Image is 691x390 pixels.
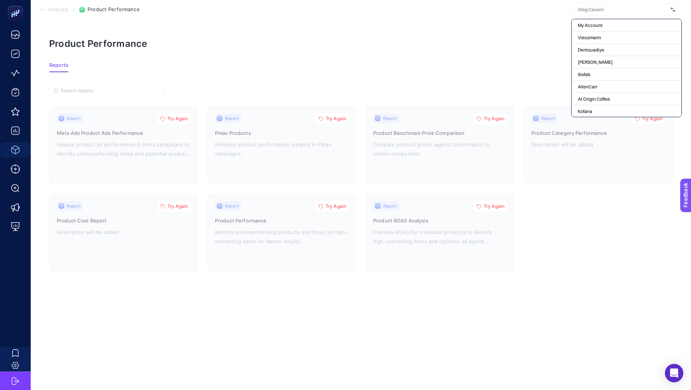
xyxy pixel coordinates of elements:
[578,108,592,115] span: Kofana
[73,6,75,12] span: /
[326,116,346,122] span: Try Again
[48,7,68,13] span: Analysis
[578,22,603,28] span: My Account
[578,35,601,41] span: Viessmann
[88,7,139,13] span: Product Performance
[49,62,68,72] button: Reports
[524,106,673,184] a: ReportTry AgainProduct Category PerformanceDescription will be added
[631,113,666,125] button: Try Again
[473,200,508,212] button: Try Again
[314,113,350,125] button: Try Again
[314,200,350,212] button: Try Again
[578,96,610,102] span: At Origin Coffee
[61,88,160,94] input: Search
[49,38,147,49] h1: Product Performance
[49,62,68,68] span: Reports
[578,7,668,13] input: Oleg Cassini
[156,113,192,125] button: Try Again
[578,84,597,90] span: AllenCarr
[326,203,346,209] span: Try Again
[167,116,188,122] span: Try Again
[578,71,590,78] span: Sixfab
[484,203,504,209] span: Try Again
[578,47,604,53] span: Dentsuadiye
[49,106,198,184] a: ReportTry AgainMeta Ads Product Ads PerformanceAssess product ad performance in Meta campaigns to...
[473,113,508,125] button: Try Again
[671,6,675,13] img: svg%3e
[49,194,198,272] a: ReportTry AgainProduct Cost ReportDescription will be added
[156,200,192,212] button: Try Again
[207,106,356,184] a: ReportTry AgainPmax ProductsEnhance product performance insights in PMax campaigns.
[207,194,356,272] a: ReportTry AgainProduct PerformanceIdentify underperforming products and focus on high-converting ...
[167,203,188,209] span: Try Again
[484,116,504,122] span: Try Again
[365,194,514,272] a: ReportTry AgainProduct ROAS AnalysisEvaluate ROAS for individual products to identify high-conver...
[365,106,514,184] a: ReportTry AgainProduct Benchmark Price ComparisonCompare product prices against benchmarks to rem...
[5,2,29,8] span: Feedback
[578,59,613,65] span: [PERSON_NAME]
[642,116,663,122] span: Try Again
[665,364,683,382] div: Open Intercom Messenger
